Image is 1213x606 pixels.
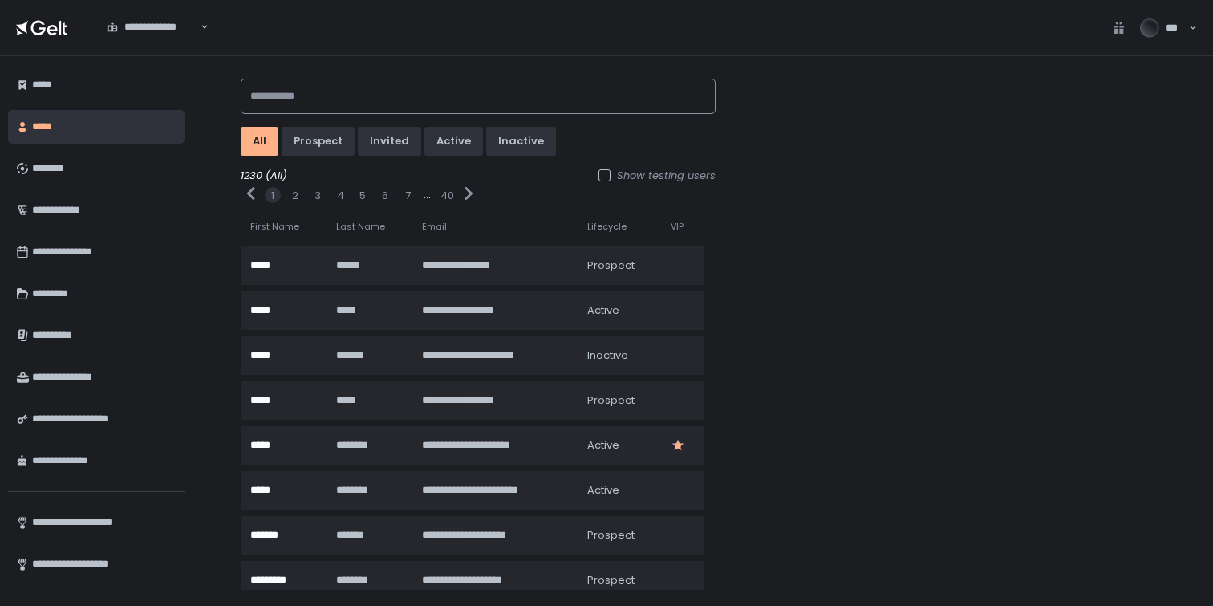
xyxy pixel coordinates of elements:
div: invited [370,134,409,148]
button: 4 [337,189,344,203]
button: 40 [440,189,454,203]
button: invited [358,127,421,156]
span: prospect [587,528,635,543]
span: Email [422,221,447,233]
span: inactive [587,348,628,363]
span: prospect [587,258,635,273]
div: ... [424,188,431,202]
div: prospect [294,134,343,148]
button: active [424,127,483,156]
div: 1230 (All) [241,169,716,183]
span: Lifecycle [587,221,627,233]
button: inactive [486,127,556,156]
span: Last Name [336,221,385,233]
span: active [587,438,619,453]
span: VIP [671,221,684,233]
span: First Name [250,221,299,233]
button: All [241,127,278,156]
button: 6 [382,189,388,203]
div: inactive [498,134,544,148]
button: 3 [314,189,321,203]
button: 2 [292,189,298,203]
div: All [253,134,266,148]
span: active [587,483,619,498]
span: active [587,303,619,318]
button: 5 [359,189,366,203]
div: active [436,134,471,148]
button: 7 [405,189,411,203]
input: Search for option [198,19,199,35]
div: Search for option [96,10,209,44]
span: prospect [587,393,635,408]
button: 1 [271,189,274,203]
button: prospect [282,127,355,156]
span: prospect [587,573,635,588]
